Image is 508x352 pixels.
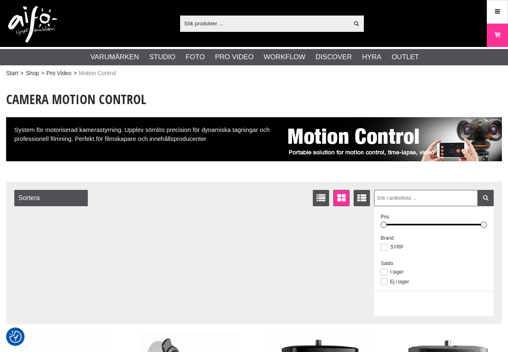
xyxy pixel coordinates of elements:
span: > [74,69,77,78]
a: Studio [149,52,175,62]
span: Motion Control [79,69,116,78]
a: Foto [185,52,205,62]
a: Pro Video [215,52,253,62]
a: Varumärken [91,52,139,62]
button: Samtyckesinställningar [9,330,22,344]
div: System för motoriserad kamerastyrning. Upplev sömlös precision för dynamiska tagningar och profes... [6,117,502,161]
a: Shop [26,69,39,78]
a: Outlet [392,52,419,62]
img: logo.png [8,6,57,43]
h1: Camera Motion Control [6,90,502,108]
input: Sök produkter ... [180,17,349,29]
span: > [41,69,44,78]
span: > [20,69,24,78]
img: Revisit consent button [9,331,22,343]
img: Camera Motion Control [281,117,502,161]
a: Start [6,69,18,78]
a: Hyra [362,52,381,62]
a: Pro Video [47,69,71,78]
a: Workflow [264,52,305,62]
a: Discover [316,52,352,62]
